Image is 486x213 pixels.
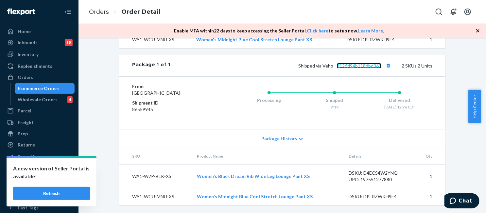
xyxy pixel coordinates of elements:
[132,83,210,90] dt: From
[444,193,479,210] iframe: Opens a widget where you can chat to one of our agents
[358,28,383,33] a: Learn More
[349,170,410,176] div: DSKU: D4ECS4W2YNQ
[4,37,75,48] a: Inbounds18
[337,63,381,68] a: 7126d94b118dbd367
[18,142,35,148] div: Returns
[18,153,40,160] div: Reporting
[197,37,312,42] a: Women's Midnight Blue Cool Stretch Lounge Pant XS
[468,90,481,123] button: Help Center
[4,72,75,83] a: Orders
[4,117,75,128] a: Freight
[119,188,192,205] td: WA1-WCU-MNU-XS
[132,106,210,113] dd: 86559945
[18,204,39,211] div: Fast Tags
[4,49,75,60] a: Inventory
[349,193,410,200] div: DSKU: DPLRZWKH9E4
[447,5,460,18] button: Open notifications
[432,5,445,18] button: Open Search Box
[89,8,109,15] a: Orders
[67,96,73,103] div: 4
[18,63,52,69] div: Replenishments
[170,61,432,70] div: 2 SKUs 2 Units
[192,148,343,165] th: Product Name
[461,5,474,18] button: Open account menu
[15,94,75,105] a: Wholesale Orders4
[132,61,170,70] div: Package 1 of 1
[349,176,410,183] div: UPC: 197551277880
[18,130,28,137] div: Prep
[15,83,75,94] a: Ecommerce Orders
[415,188,445,205] td: 1
[302,97,367,104] div: Shipped
[4,186,75,194] a: Add Integration
[307,28,328,33] a: Click here
[18,119,34,126] div: Freight
[236,97,302,104] div: Processing
[132,90,180,96] span: [GEOGRAPHIC_DATA]
[367,97,432,104] div: Delivered
[84,2,165,22] ol: breadcrumbs
[343,148,415,165] th: Details
[4,173,75,184] button: Integrations
[197,173,310,179] a: Women's Black Dream Rib Wide Leg Lounge Pant XS
[119,148,192,165] th: SKU
[4,26,75,37] a: Home
[261,135,297,142] span: Package History
[415,165,445,188] td: 1
[4,128,75,139] a: Prep
[4,140,75,150] a: Returns
[302,104,367,110] div: 9/19
[413,31,445,48] td: 1
[384,61,392,70] button: Copy tracking number
[18,107,31,114] div: Parcel
[298,63,392,68] span: Shipped via Veho
[119,165,192,188] td: WA1-W7P-BLK-XS
[18,96,58,103] div: Wholesale Orders
[174,28,384,34] p: Enable MFA within 22 days to keep accessing the Seller Portal. to setup now. .
[4,203,75,213] button: Fast Tags
[18,51,39,58] div: Inventory
[13,187,90,200] button: Refresh
[18,85,60,92] div: Ecommerce Orders
[197,194,313,199] a: Women's Midnight Blue Cool Stretch Lounge Pant XS
[7,9,35,15] img: Flexport logo
[65,39,73,46] div: 18
[4,61,75,71] a: Replenishments
[4,151,75,162] a: Reporting
[18,39,38,46] div: Inbounds
[415,148,445,165] th: Qty
[4,106,75,116] a: Parcel
[367,104,432,110] div: [DATE] 12pm CDT
[121,8,160,15] a: Order Detail
[132,100,210,106] dt: Shipment ID
[61,5,75,18] button: Close Navigation
[347,36,408,43] div: DSKU: DPLRZWKH9E4
[18,74,33,81] div: Orders
[119,31,191,48] td: WA1-WCU-MNU-XS
[13,165,90,180] p: A new version of Seller Portal is available!
[18,28,31,35] div: Home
